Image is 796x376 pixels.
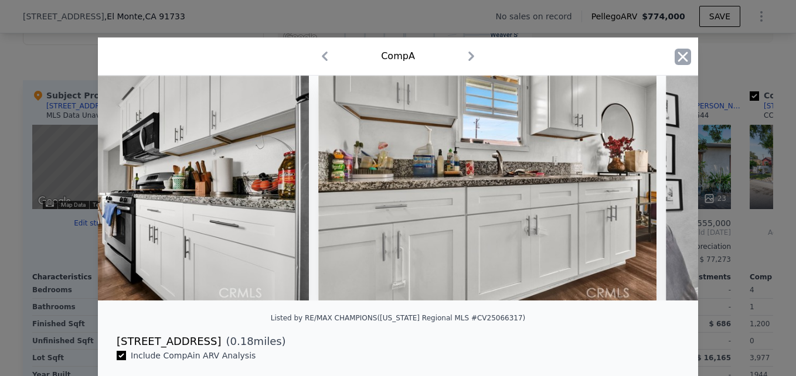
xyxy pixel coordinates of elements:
[126,351,260,360] span: Include Comp A in ARV Analysis
[271,314,526,322] div: Listed by RE/MAX CHAMPIONS ([US_STATE] Regional MLS #CV25066317)
[318,76,656,300] img: Property Img
[221,333,285,350] span: ( miles)
[381,49,415,63] div: Comp A
[117,333,221,350] div: [STREET_ADDRESS]
[230,335,254,347] span: 0.18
